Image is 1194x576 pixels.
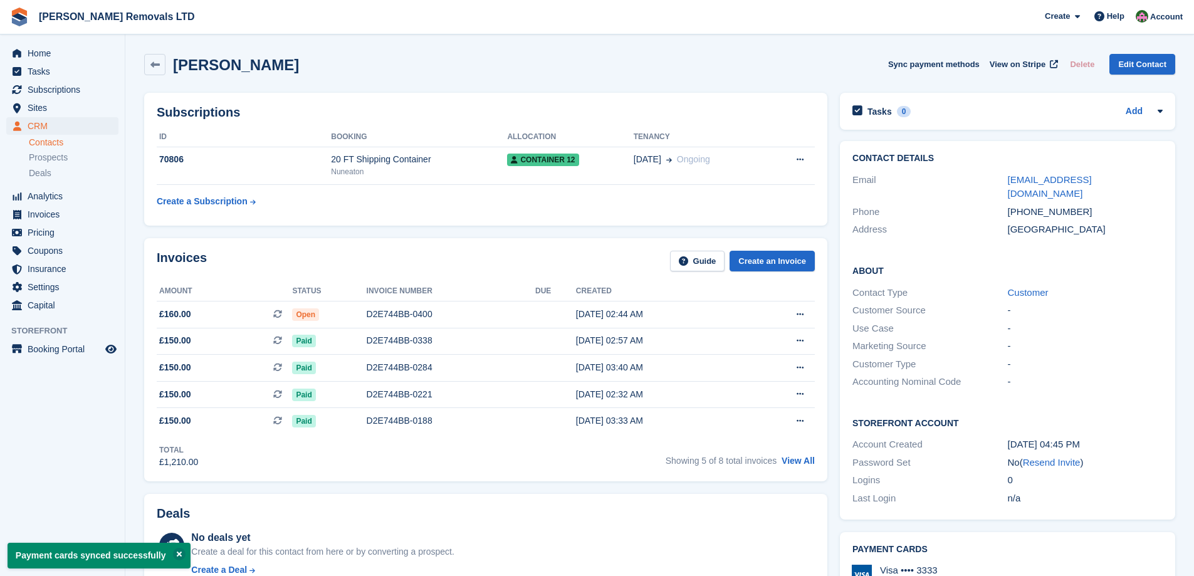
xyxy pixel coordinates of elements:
[6,224,118,241] a: menu
[28,296,103,314] span: Capital
[28,117,103,135] span: CRM
[11,325,125,337] span: Storefront
[576,308,748,321] div: [DATE] 02:44 AM
[29,151,118,164] a: Prospects
[173,56,299,73] h2: [PERSON_NAME]
[576,414,748,427] div: [DATE] 03:33 AM
[1008,287,1049,298] a: Customer
[1008,491,1163,506] div: n/a
[576,388,748,401] div: [DATE] 02:32 AM
[852,205,1007,219] div: Phone
[852,545,1163,555] h2: Payment cards
[8,543,191,568] p: Payment cards synced successfully
[28,224,103,241] span: Pricing
[10,8,29,26] img: stora-icon-8386f47178a22dfd0bd8f6a31ec36ba5ce8667c1dd55bd0f319d3a0aa187defe.svg
[1008,303,1163,318] div: -
[666,456,777,466] span: Showing 5 of 8 total invoices
[367,281,535,301] th: Invoice number
[157,281,292,301] th: Amount
[852,286,1007,300] div: Contact Type
[6,117,118,135] a: menu
[157,190,256,213] a: Create a Subscription
[28,99,103,117] span: Sites
[367,388,535,401] div: D2E744BB-0221
[852,223,1007,237] div: Address
[367,361,535,374] div: D2E744BB-0284
[1136,10,1148,23] img: Paul Withers
[1045,10,1070,23] span: Create
[507,127,633,147] th: Allocation
[28,242,103,259] span: Coupons
[852,375,1007,389] div: Accounting Nominal Code
[6,206,118,223] a: menu
[331,127,507,147] th: Booking
[1008,339,1163,353] div: -
[507,154,579,166] span: Container 12
[1020,457,1084,468] span: ( )
[28,206,103,223] span: Invoices
[1008,456,1163,470] div: No
[191,545,454,558] div: Create a deal for this contact from here or by converting a prospect.
[6,45,118,62] a: menu
[6,260,118,278] a: menu
[1008,473,1163,488] div: 0
[28,278,103,296] span: Settings
[634,153,661,166] span: [DATE]
[852,154,1163,164] h2: Contact Details
[292,415,315,427] span: Paid
[367,308,535,321] div: D2E744BB-0400
[1008,375,1163,389] div: -
[29,167,51,179] span: Deals
[1023,457,1081,468] a: Resend Invite
[677,154,710,164] span: Ongoing
[535,281,576,301] th: Due
[782,456,815,466] a: View All
[331,153,507,166] div: 20 FT Shipping Container
[634,127,768,147] th: Tenancy
[29,167,118,180] a: Deals
[1150,11,1183,23] span: Account
[730,251,815,271] a: Create an Invoice
[292,362,315,374] span: Paid
[852,303,1007,318] div: Customer Source
[292,308,319,321] span: Open
[985,54,1060,75] a: View on Stripe
[1008,205,1163,219] div: [PHONE_NUMBER]
[897,106,911,117] div: 0
[990,58,1045,71] span: View on Stripe
[159,444,198,456] div: Total
[852,173,1007,201] div: Email
[292,389,315,401] span: Paid
[367,414,535,427] div: D2E744BB-0188
[157,153,331,166] div: 70806
[157,105,815,120] h2: Subscriptions
[103,342,118,357] a: Preview store
[28,81,103,98] span: Subscriptions
[670,251,725,271] a: Guide
[1107,10,1124,23] span: Help
[1008,437,1163,452] div: [DATE] 04:45 PM
[852,416,1163,429] h2: Storefront Account
[576,361,748,374] div: [DATE] 03:40 AM
[292,281,366,301] th: Status
[1109,54,1175,75] a: Edit Contact
[34,6,200,27] a: [PERSON_NAME] Removals LTD
[6,340,118,358] a: menu
[159,308,191,321] span: £160.00
[157,251,207,271] h2: Invoices
[1065,54,1099,75] button: Delete
[852,357,1007,372] div: Customer Type
[6,99,118,117] a: menu
[28,340,103,358] span: Booking Portal
[367,334,535,347] div: D2E744BB-0338
[576,281,748,301] th: Created
[28,45,103,62] span: Home
[852,473,1007,488] div: Logins
[29,137,118,149] a: Contacts
[1008,357,1163,372] div: -
[6,296,118,314] a: menu
[28,187,103,205] span: Analytics
[1126,105,1143,119] a: Add
[867,106,892,117] h2: Tasks
[852,491,1007,506] div: Last Login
